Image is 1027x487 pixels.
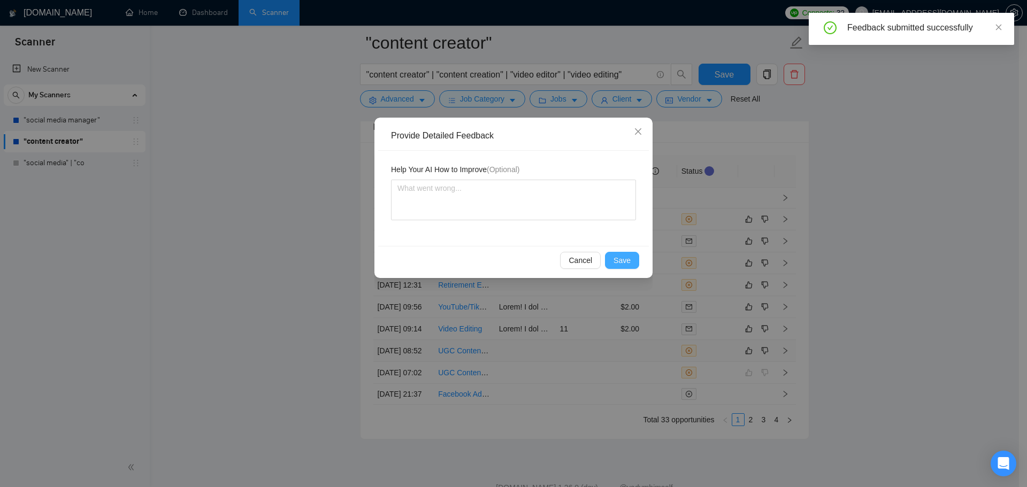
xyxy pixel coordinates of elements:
[634,127,642,136] span: close
[560,252,601,269] button: Cancel
[847,21,1001,34] div: Feedback submitted successfully
[624,118,653,146] button: Close
[569,254,592,266] span: Cancel
[824,21,837,34] span: check-circle
[391,164,519,175] span: Help Your AI How to Improve
[391,130,643,142] div: Provide Detailed Feedback
[995,24,1002,31] span: close
[614,254,631,266] span: Save
[487,165,519,174] span: (Optional)
[605,252,639,269] button: Save
[991,451,1016,476] div: Open Intercom Messenger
